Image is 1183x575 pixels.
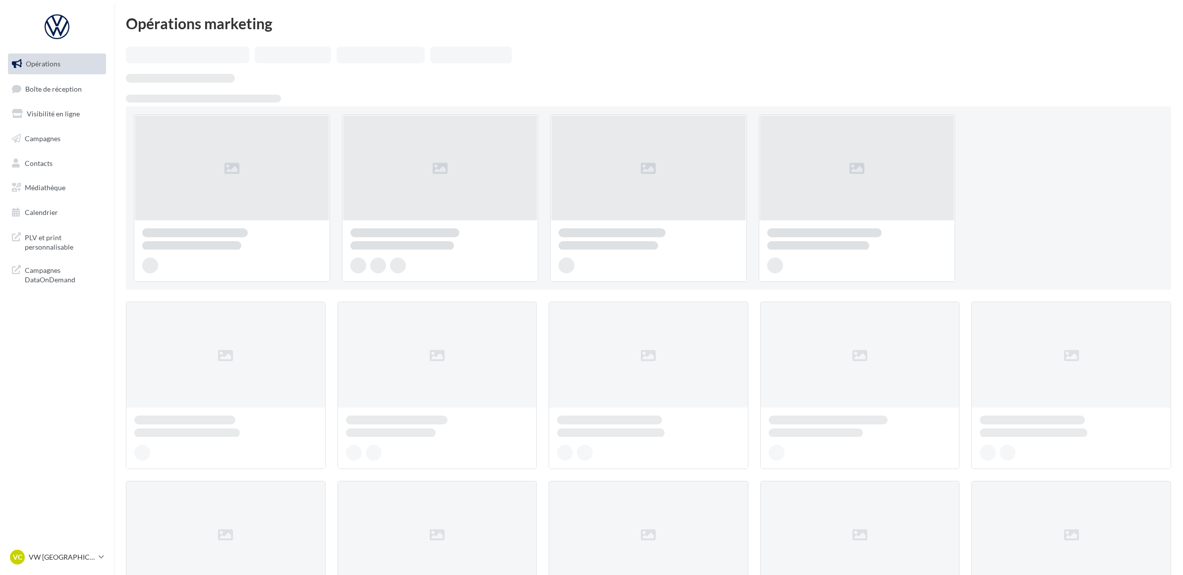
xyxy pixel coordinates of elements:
[6,260,108,289] a: Campagnes DataOnDemand
[25,208,58,216] span: Calendrier
[25,183,65,192] span: Médiathèque
[8,548,106,567] a: VC VW [GEOGRAPHIC_DATA]
[6,104,108,124] a: Visibilité en ligne
[25,134,60,143] span: Campagnes
[26,59,60,68] span: Opérations
[6,53,108,74] a: Opérations
[27,109,80,118] span: Visibilité en ligne
[6,227,108,256] a: PLV et print personnalisable
[25,231,102,252] span: PLV et print personnalisable
[25,263,102,285] span: Campagnes DataOnDemand
[25,158,53,167] span: Contacts
[126,16,1171,31] div: Opérations marketing
[6,202,108,223] a: Calendrier
[6,78,108,100] a: Boîte de réception
[6,128,108,149] a: Campagnes
[25,84,82,93] span: Boîte de réception
[6,153,108,174] a: Contacts
[29,552,95,562] p: VW [GEOGRAPHIC_DATA]
[13,552,22,562] span: VC
[6,177,108,198] a: Médiathèque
